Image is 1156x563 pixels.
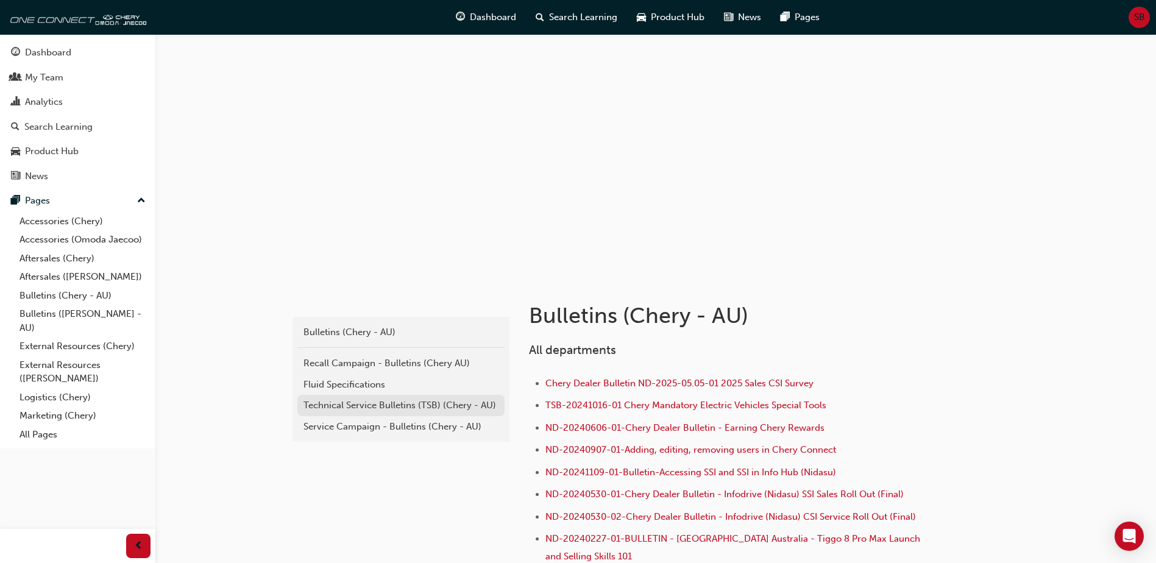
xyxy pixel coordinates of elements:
[303,356,498,370] div: Recall Campaign - Bulletins (Chery AU)
[5,116,151,138] a: Search Learning
[6,5,146,29] img: oneconnect
[303,420,498,434] div: Service Campaign - Bulletins (Chery - AU)
[795,10,820,24] span: Pages
[470,10,516,24] span: Dashboard
[15,212,151,231] a: Accessories (Chery)
[651,10,704,24] span: Product Hub
[25,144,79,158] div: Product Hub
[11,48,20,58] span: guage-icon
[25,95,63,109] div: Analytics
[545,533,923,562] a: ND-20240227-01-BULLETIN - [GEOGRAPHIC_DATA] Australia - Tiggo 8 Pro Max Launch and Selling Skills...
[303,378,498,392] div: Fluid Specifications
[545,467,836,478] a: ND-20241109-01-Bulletin-Accessing SSI and SSI in Info Hub (Nidasu)
[297,374,505,395] a: Fluid Specifications
[137,193,146,209] span: up-icon
[11,97,20,108] span: chart-icon
[1129,7,1150,28] button: SB
[5,91,151,113] a: Analytics
[11,146,20,157] span: car-icon
[714,5,771,30] a: news-iconNews
[5,66,151,89] a: My Team
[15,267,151,286] a: Aftersales ([PERSON_NAME])
[545,444,836,455] a: ND-20240907-01-Adding, editing, removing users in Chery Connect
[297,416,505,437] a: Service Campaign - Bulletins (Chery - AU)
[545,422,824,433] a: ND-20240606-01-Chery Dealer Bulletin - Earning Chery Rewards
[446,5,526,30] a: guage-iconDashboard
[15,337,151,356] a: External Resources (Chery)
[11,122,20,133] span: search-icon
[1115,522,1144,551] div: Open Intercom Messenger
[545,400,826,411] a: TSB-20241016-01 Chery Mandatory Electric Vehicles Special Tools
[526,5,627,30] a: search-iconSearch Learning
[5,41,151,64] a: Dashboard
[549,10,617,24] span: Search Learning
[5,189,151,212] button: Pages
[24,120,93,134] div: Search Learning
[781,10,790,25] span: pages-icon
[11,196,20,207] span: pages-icon
[25,46,71,60] div: Dashboard
[529,302,929,329] h1: Bulletins (Chery - AU)
[5,140,151,163] a: Product Hub
[545,489,904,500] a: ND-20240530-01-Chery Dealer Bulletin - Infodrive (Nidasu) SSI Sales Roll Out (Final)
[25,71,63,85] div: My Team
[303,398,498,413] div: Technical Service Bulletins (TSB) (Chery - AU)
[297,395,505,416] a: Technical Service Bulletins (TSB) (Chery - AU)
[1134,10,1145,24] span: SB
[15,305,151,337] a: Bulletins ([PERSON_NAME] - AU)
[545,511,916,522] a: ND-20240530-02-Chery Dealer Bulletin - Infodrive (Nidasu) CSI Service Roll Out (Final)
[771,5,829,30] a: pages-iconPages
[25,169,48,183] div: News
[536,10,544,25] span: search-icon
[627,5,714,30] a: car-iconProduct Hub
[297,322,505,343] a: Bulletins (Chery - AU)
[724,10,733,25] span: news-icon
[15,249,151,268] a: Aftersales (Chery)
[11,171,20,182] span: news-icon
[134,539,143,554] span: prev-icon
[15,425,151,444] a: All Pages
[545,378,814,389] a: Chery Dealer Bulletin ND-2025-05.05-01 2025 Sales CSI Survey
[15,286,151,305] a: Bulletins (Chery - AU)
[529,343,616,357] span: All departments
[15,388,151,407] a: Logistics (Chery)
[738,10,761,24] span: News
[25,194,50,208] div: Pages
[297,353,505,374] a: Recall Campaign - Bulletins (Chery AU)
[15,406,151,425] a: Marketing (Chery)
[15,230,151,249] a: Accessories (Omoda Jaecoo)
[5,165,151,188] a: News
[637,10,646,25] span: car-icon
[456,10,465,25] span: guage-icon
[15,356,151,388] a: External Resources ([PERSON_NAME])
[5,39,151,189] button: DashboardMy TeamAnalyticsSearch LearningProduct HubNews
[11,73,20,83] span: people-icon
[303,325,498,339] div: Bulletins (Chery - AU)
